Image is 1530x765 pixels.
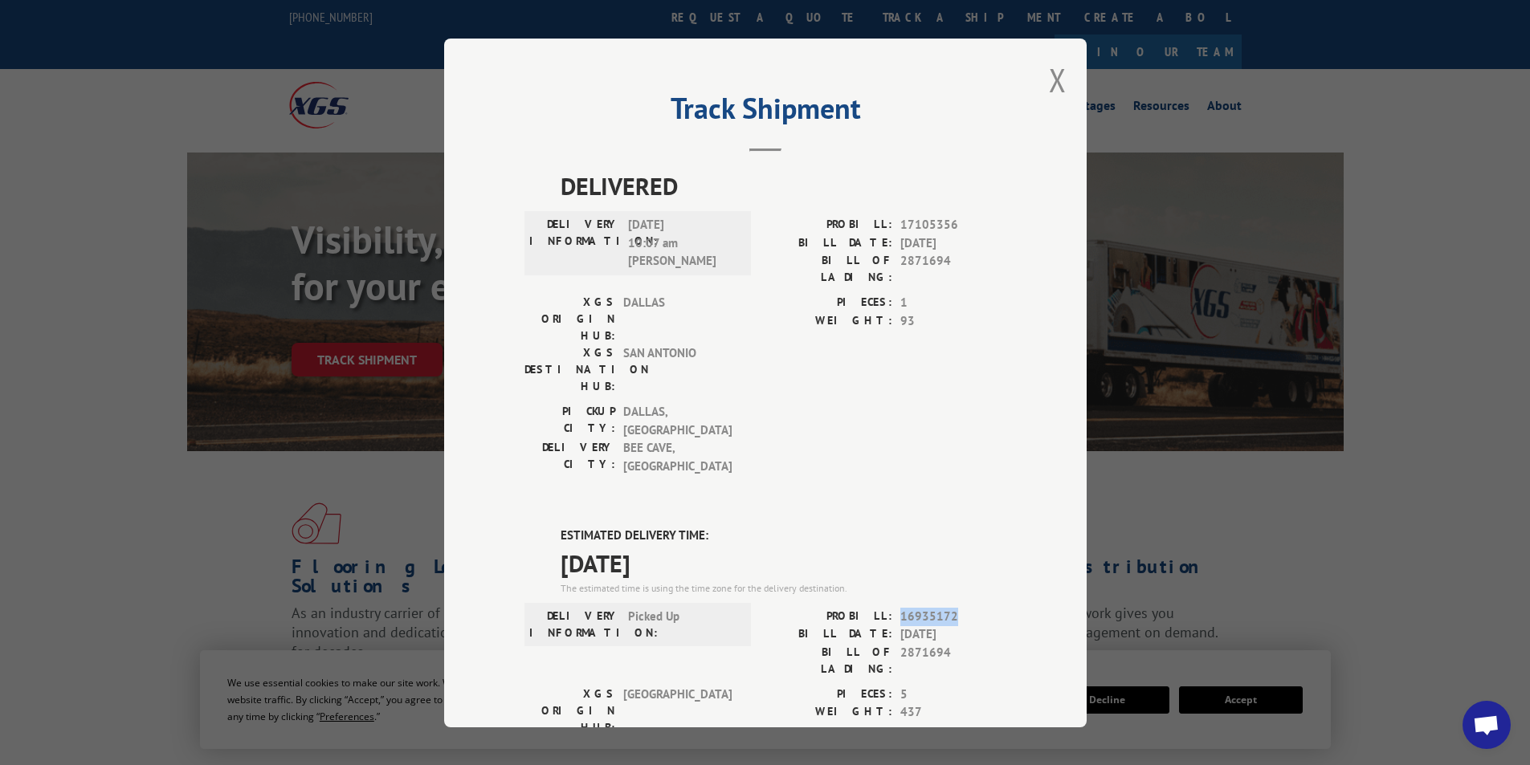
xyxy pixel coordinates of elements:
span: DALLAS , [GEOGRAPHIC_DATA] [623,403,732,439]
label: PIECES: [765,294,892,312]
label: XGS DESTINATION HUB: [524,344,615,395]
div: The estimated time is using the time zone for the delivery destination. [561,580,1006,595]
span: [DATE] [561,544,1006,580]
span: 2871694 [900,643,1006,677]
span: [GEOGRAPHIC_DATA] [623,685,732,735]
label: DELIVERY CITY: [524,439,615,475]
span: 5 [900,685,1006,703]
label: XGS ORIGIN HUB: [524,294,615,344]
span: 16935172 [900,607,1006,625]
label: DELIVERY INFORMATION: [529,216,620,271]
h2: Track Shipment [524,97,1006,128]
span: 437 [900,703,1006,722]
label: PICKUP CITY: [524,403,615,439]
span: [DATE] 10:07 am [PERSON_NAME] [628,216,736,271]
label: PROBILL: [765,216,892,234]
span: Picked Up [628,607,736,641]
span: 2871694 [900,252,1006,286]
span: DELIVERED [561,168,1006,204]
div: Open chat [1463,701,1511,749]
label: XGS ORIGIN HUB: [524,685,615,735]
span: 1 [900,294,1006,312]
span: [DATE] [900,234,1006,252]
label: PIECES: [765,685,892,703]
span: BEE CAVE , [GEOGRAPHIC_DATA] [623,439,732,475]
label: BILL DATE: [765,625,892,644]
label: WEIGHT: [765,703,892,722]
label: PROBILL: [765,607,892,625]
label: BILL OF LADING: [765,643,892,677]
label: DELIVERY INFORMATION: [529,607,620,641]
label: ESTIMATED DELIVERY TIME: [561,527,1006,545]
label: BILL OF LADING: [765,252,892,286]
span: 93 [900,311,1006,330]
label: WEIGHT: [765,311,892,330]
label: BILL DATE: [765,234,892,252]
span: 17105356 [900,216,1006,234]
span: SAN ANTONIO [623,344,732,395]
span: DALLAS [623,294,732,344]
button: Close modal [1049,59,1067,101]
span: [DATE] [900,625,1006,644]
